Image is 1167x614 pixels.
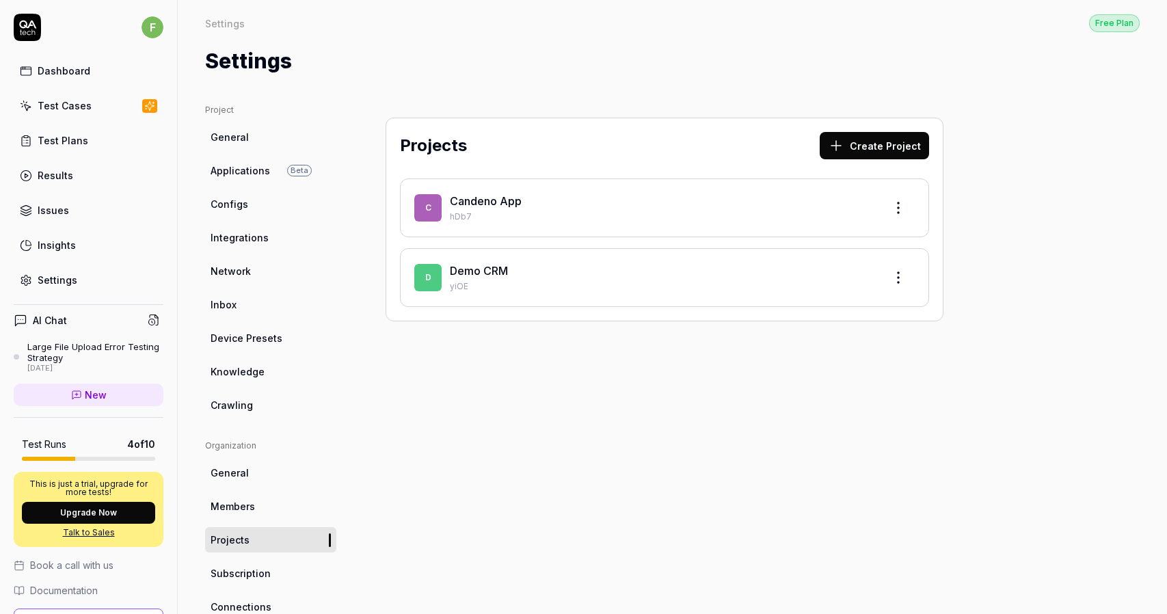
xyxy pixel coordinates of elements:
[22,438,66,451] h5: Test Runs
[38,133,88,148] div: Test Plans
[205,527,336,552] a: Projects
[142,16,163,38] span: f
[211,398,253,412] span: Crawling
[400,133,467,158] h2: Projects
[38,64,90,78] div: Dashboard
[211,566,271,580] span: Subscription
[450,280,874,293] p: yiOE
[205,258,336,284] a: Network
[450,211,874,223] p: hDb7
[14,558,163,572] a: Book a call with us
[205,158,336,183] a: ApplicationsBeta
[211,533,250,547] span: Projects
[205,104,336,116] div: Project
[205,494,336,519] a: Members
[205,460,336,485] a: General
[211,264,251,278] span: Network
[14,127,163,154] a: Test Plans
[211,364,265,379] span: Knowledge
[205,124,336,150] a: General
[14,57,163,84] a: Dashboard
[38,273,77,287] div: Settings
[820,132,929,159] button: Create Project
[30,558,113,572] span: Book a call with us
[14,197,163,224] a: Issues
[14,92,163,119] a: Test Cases
[14,341,163,373] a: Large File Upload Error Testing Strategy[DATE]
[205,191,336,217] a: Configs
[205,46,292,77] h1: Settings
[30,583,98,598] span: Documentation
[14,583,163,598] a: Documentation
[205,440,336,452] div: Organization
[211,466,249,480] span: General
[211,499,255,513] span: Members
[211,297,237,312] span: Inbox
[414,264,442,291] span: D
[22,502,155,524] button: Upgrade Now
[211,130,249,144] span: General
[205,292,336,317] a: Inbox
[211,230,269,245] span: Integrations
[22,480,155,496] p: This is just a trial, upgrade for more tests!
[211,197,248,211] span: Configs
[27,364,163,373] div: [DATE]
[33,313,67,328] h4: AI Chat
[38,168,73,183] div: Results
[211,163,270,178] span: Applications
[450,264,508,278] a: Demo CRM
[14,384,163,406] a: New
[414,194,442,222] span: C
[205,225,336,250] a: Integrations
[205,392,336,418] a: Crawling
[450,194,522,208] a: Candeno App
[14,267,163,293] a: Settings
[205,16,245,30] div: Settings
[27,341,163,364] div: Large File Upload Error Testing Strategy
[142,14,163,41] button: f
[211,600,271,614] span: Connections
[14,162,163,189] a: Results
[1089,14,1140,32] button: Free Plan
[38,238,76,252] div: Insights
[205,359,336,384] a: Knowledge
[127,437,155,451] span: 4 of 10
[205,561,336,586] a: Subscription
[211,331,282,345] span: Device Presets
[22,526,155,539] a: Talk to Sales
[85,388,107,402] span: New
[287,165,312,176] span: Beta
[205,325,336,351] a: Device Presets
[38,203,69,217] div: Issues
[14,232,163,258] a: Insights
[38,98,92,113] div: Test Cases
